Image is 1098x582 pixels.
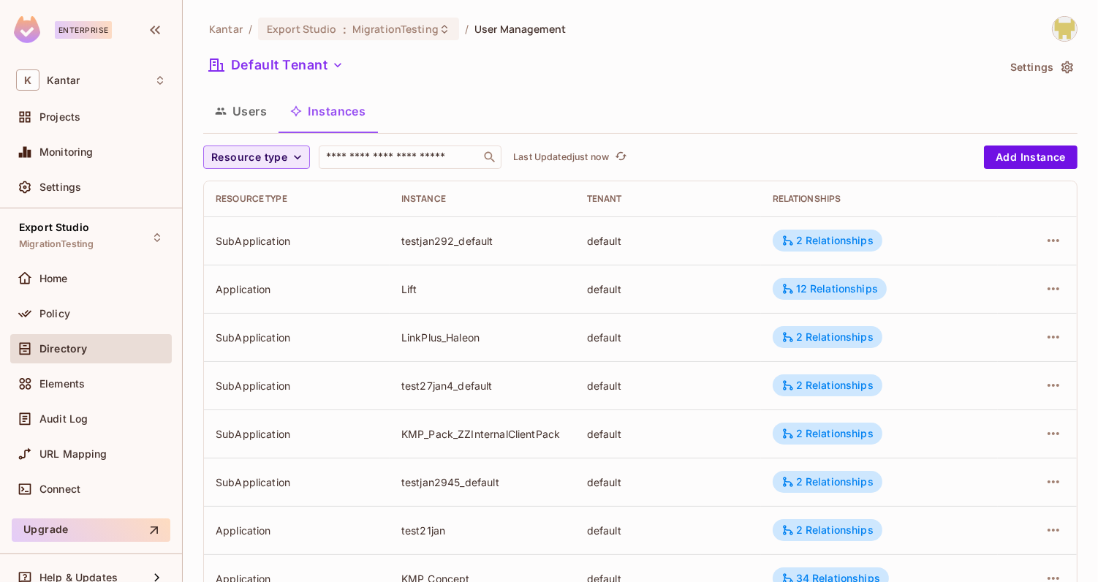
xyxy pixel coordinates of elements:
button: Default Tenant [203,53,349,77]
div: 2 Relationships [781,427,874,440]
button: Resource type [203,145,310,169]
button: refresh [612,148,629,166]
span: Click to refresh data [609,148,629,166]
span: URL Mapping [39,448,107,460]
div: SubApplication [216,475,378,489]
img: SReyMgAAAABJRU5ErkJggg== [14,16,40,43]
span: Elements [39,378,85,390]
div: Application [216,524,378,537]
span: Monitoring [39,146,94,158]
div: default [587,524,749,537]
span: Workspace: Kantar [47,75,80,86]
span: : [342,23,347,35]
button: Add Instance [984,145,1078,169]
span: refresh [615,150,627,165]
div: Instance [401,193,564,205]
div: SubApplication [216,427,378,441]
div: 12 Relationships [781,282,878,295]
div: default [587,330,749,344]
div: 2 Relationships [781,234,874,247]
img: Girishankar.VP@kantar.com [1053,17,1077,41]
div: default [587,282,749,296]
div: SubApplication [216,234,378,248]
span: MigrationTesting [19,238,94,250]
span: User Management [474,22,566,36]
div: Relationships [773,193,986,205]
button: Upgrade [12,518,170,542]
div: test27jan4_default [401,379,564,393]
div: 2 Relationships [781,475,874,488]
div: Lift [401,282,564,296]
li: / [465,22,469,36]
span: Resource type [211,148,287,167]
div: 2 Relationships [781,379,874,392]
div: default [587,379,749,393]
button: Instances [279,93,377,129]
div: testjan2945_default [401,475,564,489]
span: Export Studio [267,22,337,36]
li: / [249,22,252,36]
div: Application [216,282,378,296]
span: K [16,69,39,91]
span: Settings [39,181,81,193]
p: Last Updated just now [513,151,609,163]
div: default [587,427,749,441]
div: Tenant [587,193,749,205]
div: Enterprise [55,21,112,39]
span: Home [39,273,68,284]
div: testjan292_default [401,234,564,248]
span: Export Studio [19,222,89,233]
div: 2 Relationships [781,524,874,537]
button: Users [203,93,279,129]
div: Resource type [216,193,378,205]
span: Audit Log [39,413,88,425]
div: KMP_Pack_ZZInternalClientPack [401,427,564,441]
span: MigrationTesting [352,22,439,36]
div: test21jan [401,524,564,537]
span: Directory [39,343,87,355]
span: Policy [39,308,70,320]
span: Connect [39,483,80,495]
div: 2 Relationships [781,330,874,344]
div: default [587,234,749,248]
div: SubApplication [216,330,378,344]
span: the active workspace [209,22,243,36]
span: Projects [39,111,80,123]
div: SubApplication [216,379,378,393]
div: default [587,475,749,489]
button: Settings [1004,56,1078,79]
div: LinkPlus_Haleon [401,330,564,344]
